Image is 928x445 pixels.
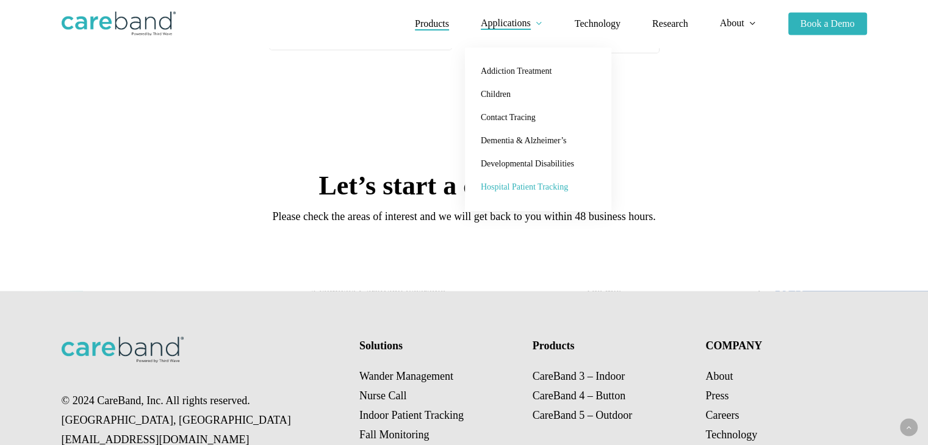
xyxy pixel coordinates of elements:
span: Research [652,18,688,29]
a: CareBand 5 – Outdoor [533,409,632,421]
a: Technology [575,19,620,29]
a: Press [705,390,728,402]
h4: Products [533,337,689,354]
a: Addiction Treatment [477,60,599,83]
a: Contact Tracing [477,106,599,129]
a: Products [415,19,449,29]
span: Developmental Disabilities [481,159,574,168]
a: Careers [705,409,739,421]
a: Technology [705,429,757,441]
span: Addiction Treatment [481,66,552,76]
a: Dementia & Alzheimer’s [477,129,599,152]
span: Contact Tracing [481,113,536,122]
span: Applications [481,18,531,28]
span: Children [481,90,511,99]
span: Products [415,18,449,29]
a: Applications [481,18,543,29]
a: About [720,18,757,29]
h4: Solutions [359,337,516,354]
a: Research [652,19,688,29]
a: Hospital Patient Tracking [477,176,599,199]
p: Please check the areas of interest and we will get back to you within 48 business hours. [175,207,753,226]
a: Book a Demo [788,19,867,29]
a: About [705,370,733,382]
h4: COMPANY [705,337,862,354]
a: Developmental Disabilities [477,152,599,176]
a: Children [477,83,599,106]
span: About [720,18,744,28]
span: Dementia & Alzheimer’s [481,136,566,145]
a: CareBand 3 – Indoor [533,370,625,382]
span: Technology [575,18,620,29]
img: CareBand [62,12,176,36]
h2: Let’s start a conversation [175,169,753,202]
a: Back to top [900,419,918,436]
a: CareBand 4 – Button [533,390,625,402]
span: Book a Demo [800,18,855,29]
span: Hospital Patient Tracking [481,182,568,191]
